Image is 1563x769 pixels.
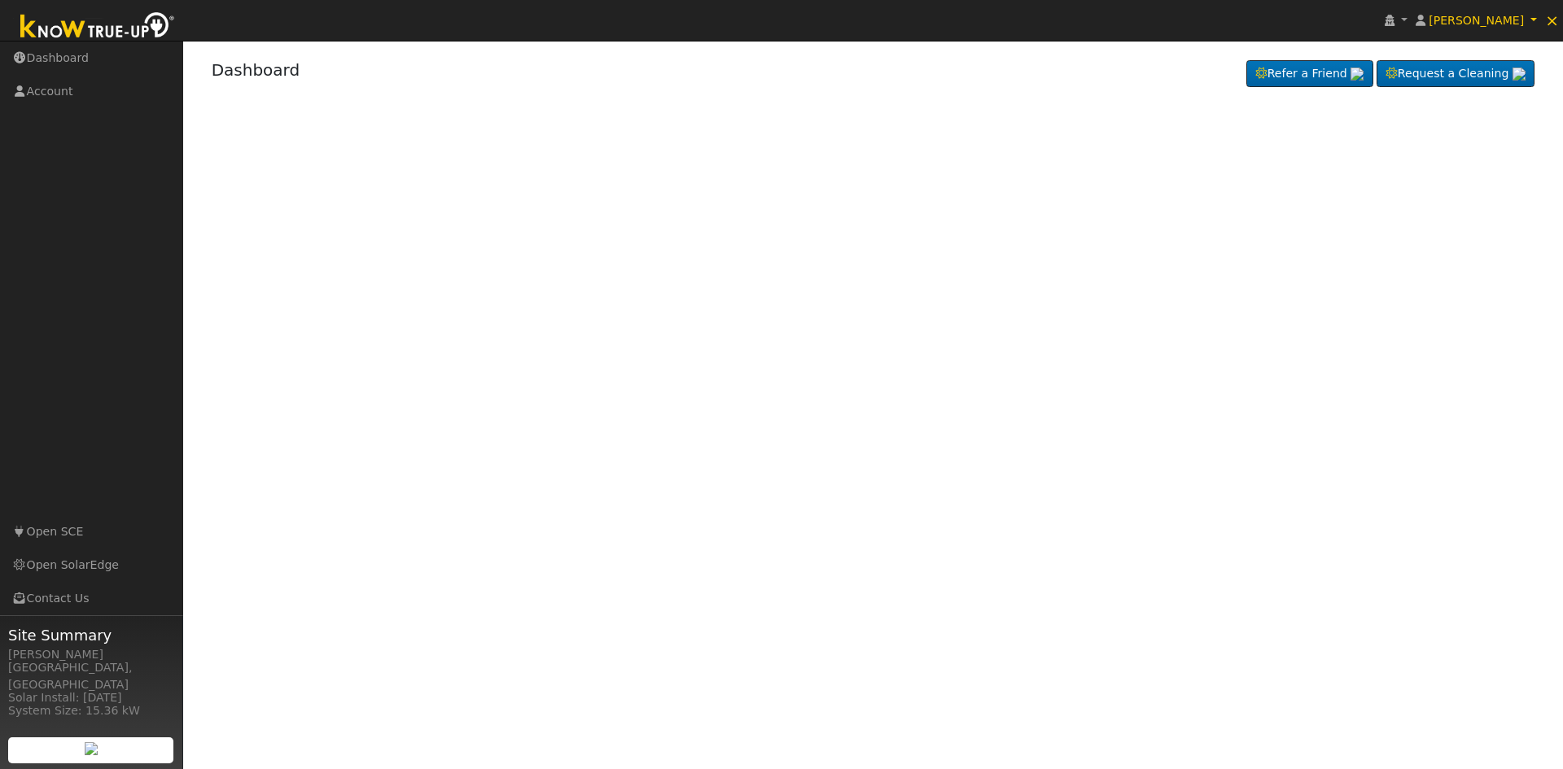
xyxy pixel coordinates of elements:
a: Dashboard [212,60,300,80]
div: System Size: 15.36 kW [8,702,174,719]
img: retrieve [85,742,98,755]
img: Know True-Up [12,9,183,46]
div: Solar Install: [DATE] [8,689,174,706]
span: Site Summary [8,624,174,646]
span: × [1545,11,1559,30]
a: Refer a Friend [1246,60,1373,88]
a: Request a Cleaning [1377,60,1535,88]
div: [GEOGRAPHIC_DATA], [GEOGRAPHIC_DATA] [8,659,174,693]
img: retrieve [1513,68,1526,81]
img: retrieve [1351,68,1364,81]
div: [PERSON_NAME] [8,646,174,663]
span: [PERSON_NAME] [1429,14,1524,27]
